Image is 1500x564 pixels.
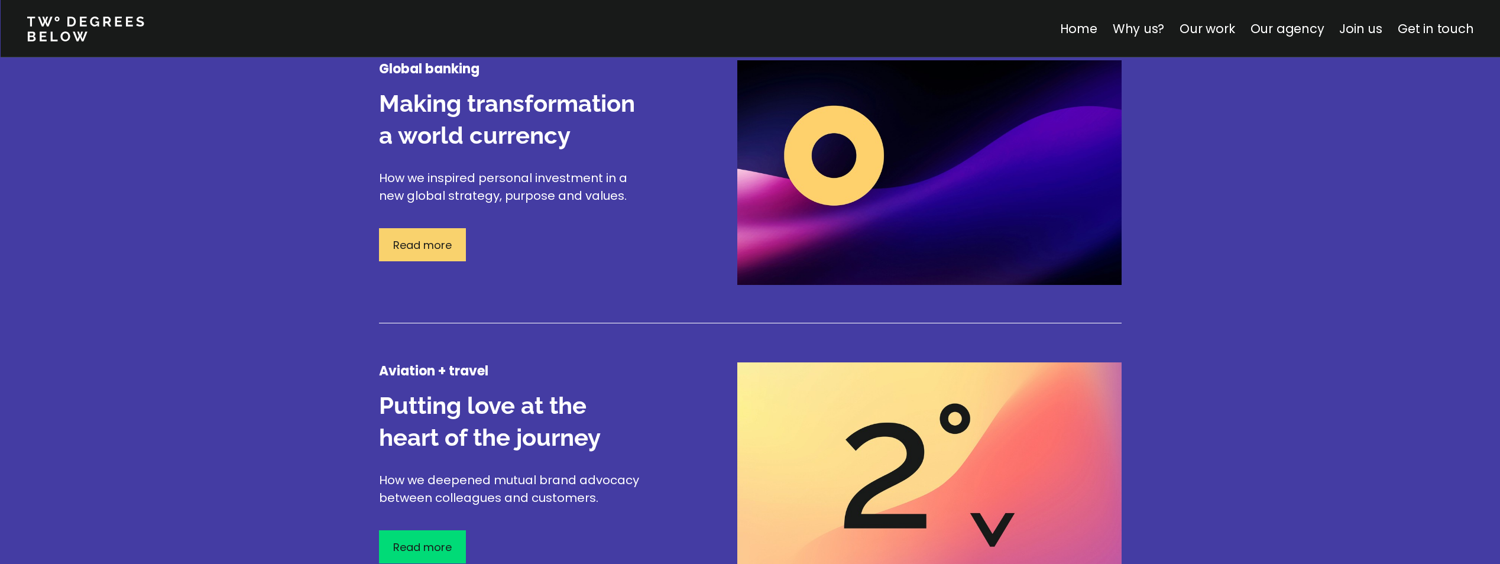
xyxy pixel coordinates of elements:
[1060,20,1097,37] a: Home
[379,169,651,205] p: How we inspired personal investment in a new global strategy, purpose and values.
[393,539,452,555] p: Read more
[1398,20,1473,37] a: Get in touch
[393,237,452,253] p: Read more
[379,60,651,78] h4: Global banking
[1339,20,1382,37] a: Join us
[379,471,651,507] p: How we deepened mutual brand advocacy between colleagues and customers.
[1112,20,1164,37] a: Why us?
[379,362,651,380] h4: Aviation + travel
[379,60,1122,356] a: Global bankingMaking transformation a world currencyHow we inspired personal investment in a new ...
[379,87,651,151] h3: Making transformation a world currency
[1180,20,1235,37] a: Our work
[1250,20,1324,37] a: Our agency
[379,390,651,453] h3: Putting love at the heart of the journey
